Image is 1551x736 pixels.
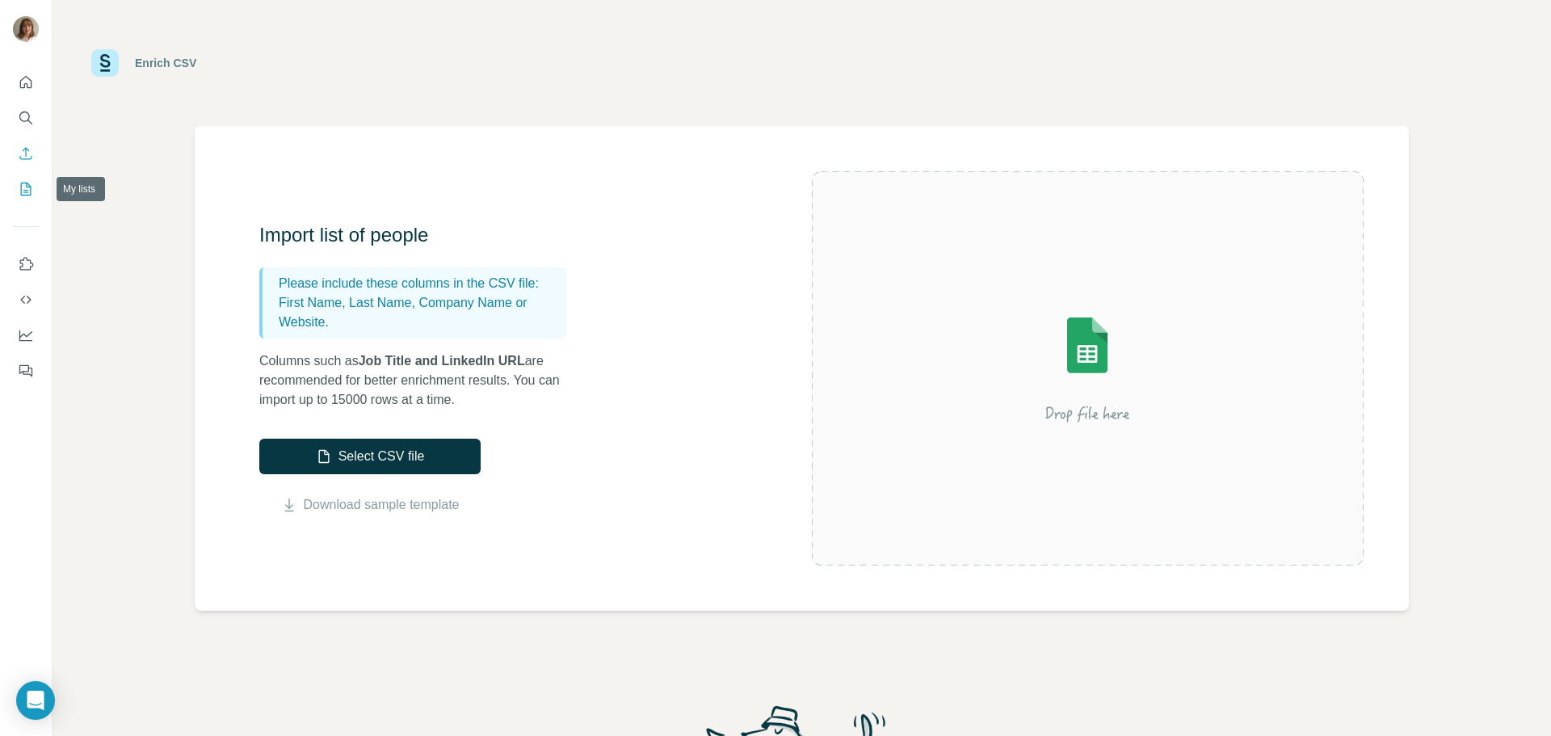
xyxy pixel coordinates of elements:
span: Job Title and LinkedIn URL [359,354,525,368]
h3: Import list of people [259,222,582,248]
button: Quick start [13,68,39,97]
div: Enrich CSV [135,55,196,71]
p: Please include these columns in the CSV file: [279,274,560,293]
img: Surfe Logo [91,49,119,77]
button: Dashboard [13,321,39,350]
img: Surfe Illustration - Drop file here or select below [942,271,1233,465]
a: Download sample template [304,495,460,515]
button: Download sample template [259,495,481,515]
button: Use Surfe on LinkedIn [13,250,39,279]
p: First Name, Last Name, Company Name or Website. [279,293,560,332]
p: Columns such as are recommended for better enrichment results. You can import up to 15000 rows at... [259,351,582,410]
div: Open Intercom Messenger [16,681,55,720]
button: My lists [13,175,39,204]
button: Feedback [13,356,39,385]
button: Use Surfe API [13,285,39,314]
button: Enrich CSV [13,139,39,168]
button: Search [13,103,39,132]
button: Select CSV file [259,439,481,474]
img: Avatar [13,16,39,42]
